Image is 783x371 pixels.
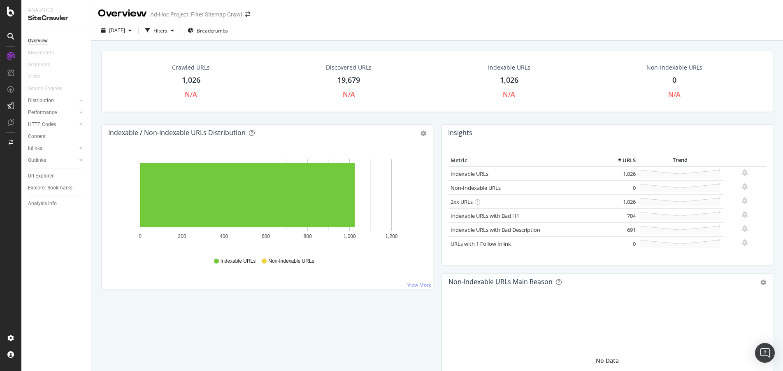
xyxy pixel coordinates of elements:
[605,237,638,251] td: 0
[28,72,40,81] div: Visits
[28,108,57,117] div: Performance
[28,156,77,165] a: Outlinks
[98,7,147,21] div: Overview
[407,281,432,288] a: View More
[605,181,638,195] td: 0
[337,75,360,86] div: 19,679
[448,154,605,167] th: Metric
[28,49,62,57] a: Movements
[108,154,423,250] svg: A chart.
[178,233,186,239] text: 200
[28,49,54,57] div: Movements
[596,357,619,365] div: No Data
[605,195,638,209] td: 1,026
[344,233,356,239] text: 1,000
[605,223,638,237] td: 691
[448,127,472,138] h4: Insights
[28,61,50,69] div: Segments
[150,10,242,19] div: Ad-Hoc Project: Filter Sitemap Crawl
[172,63,210,72] div: Crawled URLs
[742,239,748,246] div: bell-plus
[28,132,85,141] a: Content
[28,72,49,81] a: Visits
[742,225,748,232] div: bell-plus
[451,226,540,233] a: Indexable URLs with Bad Description
[605,154,638,167] th: # URLS
[268,258,314,265] span: Non-Indexable URLs
[488,63,530,72] div: Indexable URLs
[184,24,231,37] button: Breadcrumbs
[646,63,702,72] div: Non-Indexable URLs
[451,184,501,191] a: Non-Indexable URLs
[28,184,85,192] a: Explorer Bookmarks
[28,144,42,153] div: Inlinks
[245,12,250,17] div: arrow-right-arrow-left
[139,233,142,239] text: 0
[742,197,748,204] div: bell-plus
[182,75,200,86] div: 1,026
[503,90,515,99] div: N/A
[605,166,638,181] td: 1,026
[760,280,766,285] div: gear
[742,169,748,176] div: bell-plus
[668,90,681,99] div: N/A
[221,258,256,265] span: Indexable URLs
[28,199,85,208] a: Analysis Info
[28,37,85,45] a: Overview
[262,233,270,239] text: 600
[28,84,70,93] a: Search Engines
[451,212,519,219] a: Indexable URLs with Bad H1
[185,90,197,99] div: N/A
[28,120,77,129] a: HTTP Codes
[197,27,228,34] span: Breadcrumbs
[28,120,56,129] div: HTTP Codes
[28,96,54,105] div: Distribution
[108,128,246,137] div: Indexable / Non-Indexable URLs Distribution
[755,343,775,363] div: Open Intercom Messenger
[220,233,228,239] text: 400
[28,61,58,69] a: Segments
[500,75,518,86] div: 1,026
[28,156,46,165] div: Outlinks
[28,132,46,141] div: Content
[109,27,125,34] span: 2025 Oct. 3rd
[28,184,72,192] div: Explorer Bookmarks
[28,108,77,117] a: Performance
[28,96,77,105] a: Distribution
[638,154,723,167] th: Trend
[451,170,488,177] a: Indexable URLs
[326,63,372,72] div: Discovered URLs
[451,198,473,205] a: 2xx URLs
[28,14,84,23] div: SiteCrawler
[742,183,748,190] div: bell-plus
[742,211,748,218] div: bell-plus
[28,7,84,14] div: Analytics
[451,240,511,247] a: URLs with 1 Follow Inlink
[28,37,48,45] div: Overview
[28,84,62,93] div: Search Engines
[304,233,312,239] text: 800
[421,131,426,136] div: gear
[448,278,553,286] div: Non-Indexable URLs Main Reason
[28,172,85,180] a: Url Explorer
[28,144,77,153] a: Inlinks
[28,199,57,208] div: Analysis Info
[672,75,676,86] div: 0
[605,209,638,223] td: 704
[28,172,53,180] div: Url Explorer
[153,27,167,34] div: Filters
[343,90,355,99] div: N/A
[142,24,177,37] button: Filters
[98,24,135,37] button: [DATE]
[385,233,397,239] text: 1,200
